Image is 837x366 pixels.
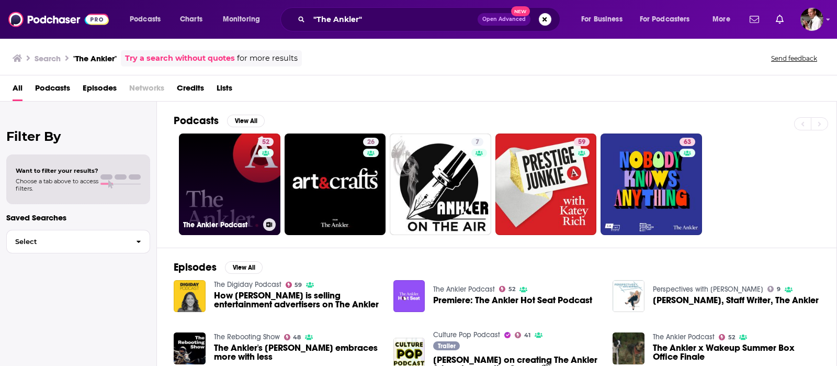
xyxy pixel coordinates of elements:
span: Want to filter your results? [16,167,98,174]
a: 9 [767,286,781,292]
a: The Ankler x Wakeup Summer Box Office Finale [653,343,820,361]
span: 9 [777,287,781,292]
a: 59 [574,138,590,146]
a: Premiere: The Ankler Hot Seat Podcast [433,296,592,305]
a: 52 [499,286,515,292]
a: Lists [217,80,232,101]
span: 63 [684,137,691,148]
span: Select [7,238,128,245]
img: User Profile [800,8,823,31]
img: Premiere: The Ankler Hot Seat Podcast [393,280,425,312]
span: 52 [262,137,269,148]
img: The Ankler's Janice Min embraces more with less [174,332,206,364]
button: open menu [633,11,705,28]
img: How Janice Min is selling entertainment advertisers on The Ankler [174,280,206,312]
a: The Ankler's Janice Min embraces more with less [214,343,381,361]
a: Perspectives with Katie Kempner [653,285,763,294]
h2: Episodes [174,261,217,274]
p: Saved Searches [6,213,150,223]
span: 7 [476,137,479,148]
span: 52 [728,335,735,340]
a: Charts [173,11,209,28]
h3: "The Ankler" [73,53,117,63]
button: open menu [705,11,743,28]
h2: Filter By [6,129,150,144]
span: 41 [524,333,530,338]
button: open menu [122,11,174,28]
a: Culture Pop Podcast [433,330,500,339]
button: View All [225,261,263,274]
span: Networks [129,80,164,101]
a: 63 [601,134,702,235]
button: Send feedback [768,54,820,63]
a: 26 [285,134,386,235]
a: Credits [177,80,204,101]
a: 52 [719,334,735,340]
img: Podchaser - Follow, Share and Rate Podcasts [8,9,109,29]
a: EpisodesView All [174,261,263,274]
h2: Podcasts [174,114,219,127]
h3: Search [35,53,61,63]
button: Show profile menu [800,8,823,31]
span: 52 [508,287,515,292]
a: How Janice Min is selling entertainment advertisers on The Ankler [214,291,381,309]
a: Elaine Low, Staff Writer, The Ankler [653,296,819,305]
button: Select [6,230,150,253]
a: Episodes [83,80,117,101]
span: Logged in as Quarto [800,8,823,31]
a: 52The Ankler Podcast [179,134,280,235]
span: 59 [578,137,585,148]
span: 59 [295,283,302,287]
a: The Ankler Podcast [653,332,715,341]
a: 7 [471,138,483,146]
a: 59 [495,134,597,235]
a: 63 [680,138,695,146]
div: Search podcasts, credits, & more... [290,7,570,31]
a: All [13,80,22,101]
a: 41 [515,332,530,338]
img: Elaine Low, Staff Writer, The Ankler [613,280,644,312]
a: 7 [390,134,491,235]
a: The Digiday Podcast [214,280,281,289]
a: 52 [258,138,274,146]
a: PodcastsView All [174,114,265,127]
a: Podcasts [35,80,70,101]
input: Search podcasts, credits, & more... [309,11,478,28]
span: More [712,12,730,27]
a: 59 [286,282,302,288]
span: How [PERSON_NAME] is selling entertainment advertisers on The Ankler [214,291,381,309]
a: Show notifications dropdown [745,10,763,28]
button: open menu [574,11,636,28]
span: 48 [293,335,301,340]
img: The Ankler x Wakeup Summer Box Office Finale [613,332,644,364]
span: Choose a tab above to access filters. [16,178,98,192]
span: Podcasts [130,12,161,27]
span: New [511,6,530,16]
span: For Business [581,12,623,27]
a: 26 [363,138,379,146]
button: View All [227,115,265,127]
span: Monitoring [223,12,260,27]
span: For Podcasters [640,12,690,27]
span: Open Advanced [482,17,526,22]
a: 48 [284,334,301,340]
a: The Ankler Podcast [433,285,495,294]
a: Show notifications dropdown [772,10,788,28]
span: 26 [367,137,375,148]
span: [PERSON_NAME], Staff Writer, The Ankler [653,296,819,305]
span: The Ankler's [PERSON_NAME] embraces more with less [214,343,381,361]
span: for more results [237,52,298,64]
button: Open AdvancedNew [478,13,530,26]
a: Try a search without quotes [125,52,235,64]
span: Charts [180,12,202,27]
